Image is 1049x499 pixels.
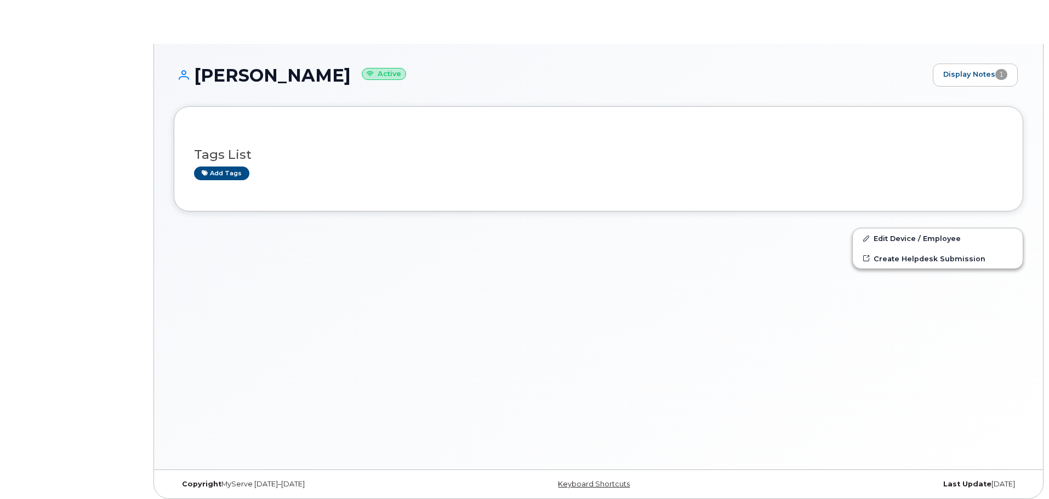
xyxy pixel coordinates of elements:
strong: Last Update [943,480,991,488]
small: Active [362,68,406,81]
h1: [PERSON_NAME] [174,66,927,85]
a: Display Notes1 [933,64,1018,87]
span: 1 [995,69,1007,80]
h3: Tags List [194,148,1003,162]
a: Edit Device / Employee [853,228,1023,248]
div: MyServe [DATE]–[DATE] [174,480,457,489]
a: Keyboard Shortcuts [558,480,630,488]
div: [DATE] [740,480,1023,489]
strong: Copyright [182,480,221,488]
a: Create Helpdesk Submission [853,249,1023,268]
a: Add tags [194,167,249,180]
